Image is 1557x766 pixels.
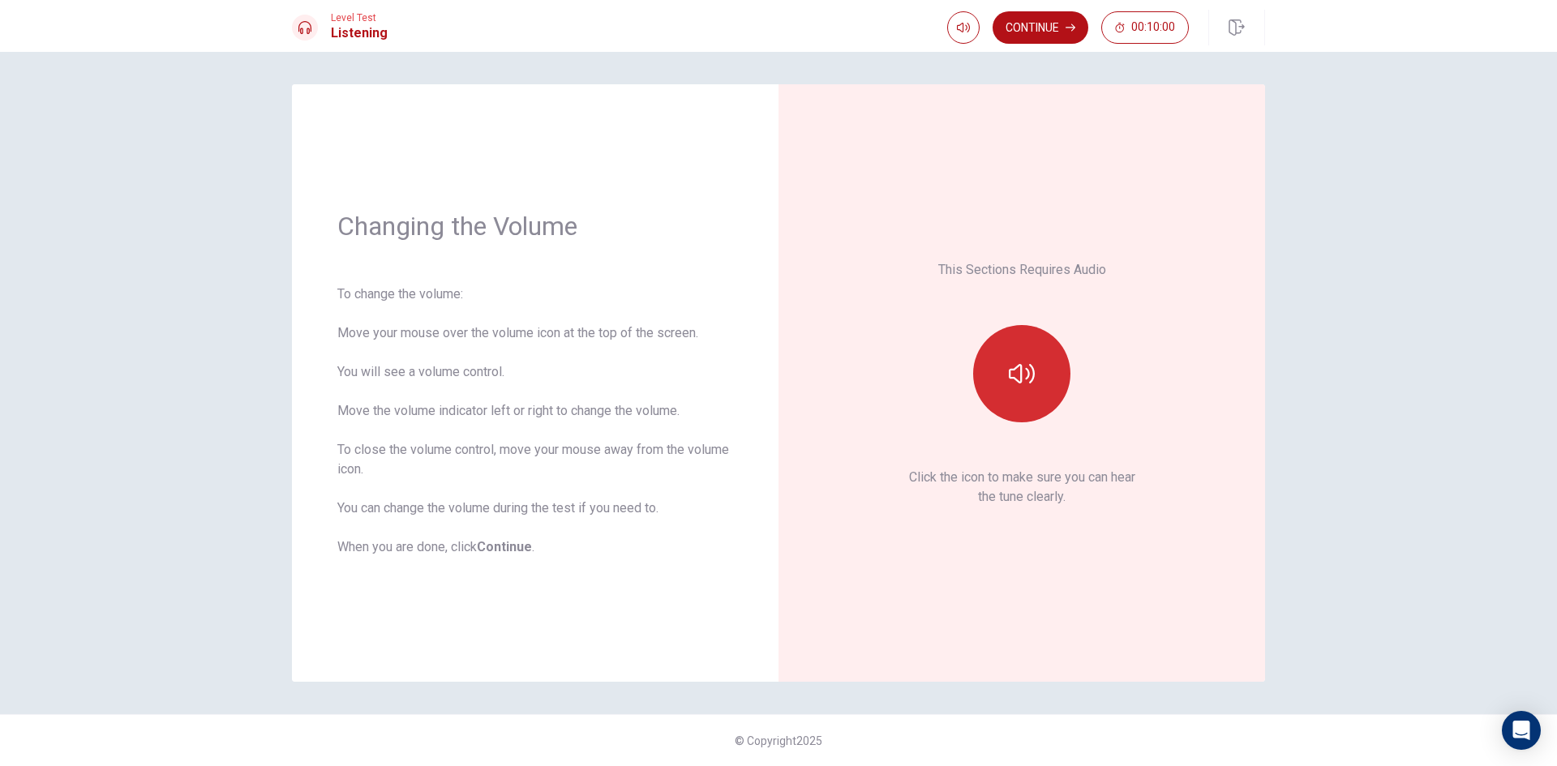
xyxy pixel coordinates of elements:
[331,12,388,24] span: Level Test
[735,734,822,747] span: © Copyright 2025
[337,285,733,557] div: To change the volume: Move your mouse over the volume icon at the top of the screen. You will see...
[1502,711,1541,750] div: Open Intercom Messenger
[1131,21,1175,34] span: 00:10:00
[337,210,733,242] h1: Changing the Volume
[1101,11,1189,44] button: 00:10:00
[993,11,1088,44] button: Continue
[331,24,388,43] h1: Listening
[477,539,532,554] b: Continue
[938,260,1106,280] p: This Sections Requires Audio
[909,468,1135,507] p: Click the icon to make sure you can hear the tune clearly.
